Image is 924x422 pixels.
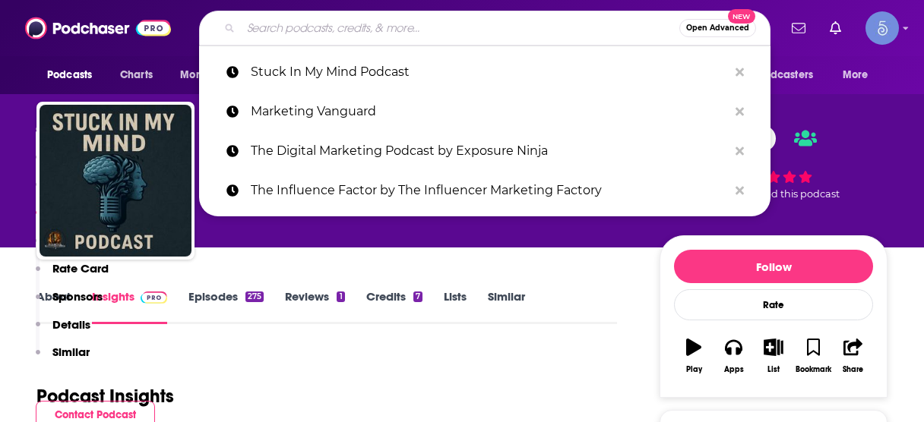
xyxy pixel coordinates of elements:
button: open menu [730,61,835,90]
div: 1 [337,291,344,302]
a: Lists [444,289,467,324]
button: Open AdvancedNew [679,19,756,37]
button: open menu [36,61,112,90]
button: Play [674,329,714,383]
a: Reviews1 [285,289,344,324]
div: 7 [413,291,422,302]
p: Stuck In My Mind Podcast [251,52,728,92]
a: Show notifications dropdown [786,15,812,41]
a: Stuck In My Mind Podcast [199,52,771,92]
div: Share [843,365,863,374]
span: Open Advanced [686,24,749,32]
button: Sponsors [36,289,103,317]
button: open menu [169,61,254,90]
button: Follow [674,250,873,283]
span: For Podcasters [740,65,813,86]
button: Details [36,317,90,345]
button: Apps [714,329,753,383]
img: User Profile [865,11,899,45]
a: Credits7 [366,289,422,324]
span: More [843,65,869,86]
a: The Influence Factor by The Influencer Marketing Factory [199,171,771,210]
a: Show notifications dropdown [824,15,847,41]
img: Podchaser - Follow, Share and Rate Podcasts [25,14,171,43]
a: Episodes275 [188,289,264,324]
div: Search podcasts, credits, & more... [199,11,771,46]
a: Similar [488,289,525,324]
p: Details [52,317,90,332]
button: List [754,329,793,383]
p: Marketing Vanguard [251,92,728,131]
div: Bookmark [796,365,831,374]
button: Show profile menu [865,11,899,45]
p: The Influence Factor by The Influencer Marketing Factory [251,171,728,210]
a: Charts [110,61,162,90]
div: Apps [724,365,744,374]
p: Sponsors [52,289,103,304]
div: 2 1 personrated this podcast [660,115,888,209]
div: Play [686,365,702,374]
span: Monitoring [180,65,234,86]
button: Similar [36,345,90,373]
span: Logged in as Spiral5-G1 [865,11,899,45]
span: Charts [120,65,153,86]
img: Stuck In My Mind Podcast [40,105,191,257]
button: open menu [832,61,888,90]
p: Similar [52,345,90,359]
div: Rate [674,289,873,320]
span: New [728,9,755,24]
p: The Digital Marketing Podcast by Exposure Ninja [251,131,728,171]
button: Bookmark [793,329,833,383]
a: Marketing Vanguard [199,92,771,131]
input: Search podcasts, credits, & more... [241,16,679,40]
a: The Digital Marketing Podcast by Exposure Ninja [199,131,771,171]
button: Share [834,329,873,383]
span: rated this podcast [752,188,840,200]
span: Podcasts [47,65,92,86]
div: List [767,365,780,374]
div: 275 [245,291,264,302]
